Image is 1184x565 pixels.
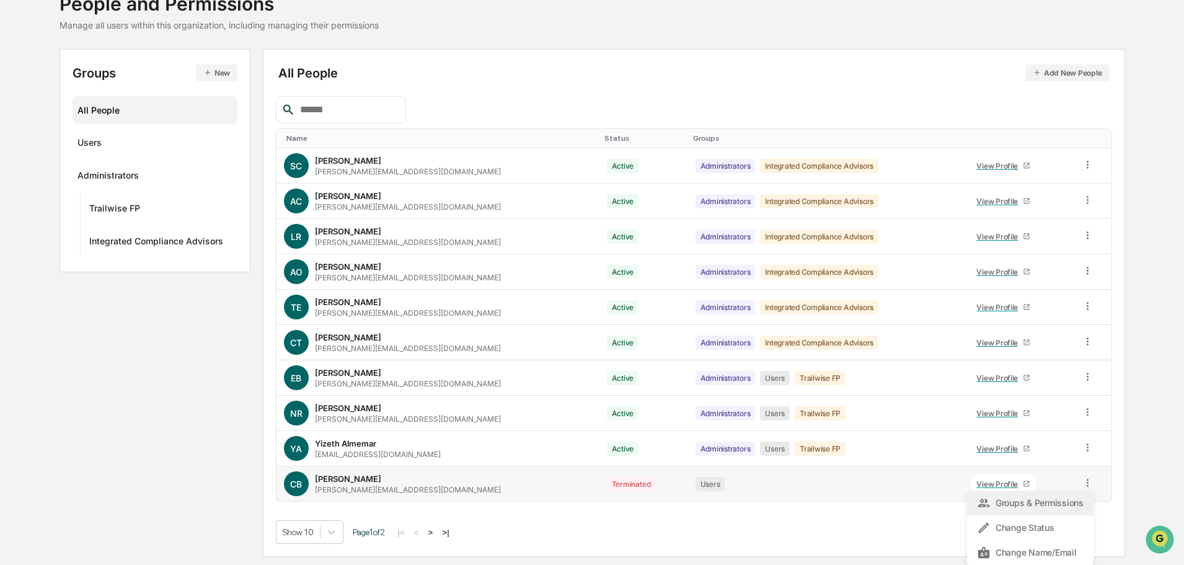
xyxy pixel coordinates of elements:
[760,442,790,456] div: Users
[7,175,83,197] a: 🔎Data Lookup
[696,229,756,244] div: Administrators
[607,442,639,456] div: Active
[760,371,790,385] div: Users
[211,99,226,113] button: Start new chat
[315,485,501,494] div: [PERSON_NAME][EMAIL_ADDRESS][DOMAIN_NAME]
[1025,65,1110,81] button: Add New People
[971,262,1036,282] a: View Profile
[89,203,140,218] div: Trailwise FP
[290,161,302,171] span: SC
[696,442,756,456] div: Administrators
[123,210,150,220] span: Pylon
[394,527,409,538] button: |<
[290,267,303,277] span: AO
[976,267,1023,277] div: View Profile
[73,65,238,81] div: Groups
[760,229,878,244] div: Integrated Compliance Advisors
[25,180,78,192] span: Data Lookup
[290,479,302,489] span: CB
[977,520,1084,535] div: Change Status
[696,336,756,350] div: Administrators
[971,227,1036,246] a: View Profile
[315,438,376,448] div: Yizeth Almemar
[315,273,501,282] div: [PERSON_NAME][EMAIL_ADDRESS][DOMAIN_NAME]
[315,202,501,211] div: [PERSON_NAME][EMAIL_ADDRESS][DOMAIN_NAME]
[290,337,302,348] span: CT
[976,197,1023,206] div: View Profile
[278,65,1110,81] div: All People
[760,300,878,314] div: Integrated Compliance Advisors
[976,373,1023,383] div: View Profile
[696,194,756,208] div: Administrators
[976,479,1023,489] div: View Profile
[976,232,1023,241] div: View Profile
[315,403,381,413] div: [PERSON_NAME]
[976,161,1023,171] div: View Profile
[604,134,683,143] div: Toggle SortBy
[12,26,226,46] p: How can we help?
[290,408,303,419] span: NR
[315,226,381,236] div: [PERSON_NAME]
[286,134,594,143] div: Toggle SortBy
[795,406,846,420] div: Trailwise FP
[760,265,878,279] div: Integrated Compliance Advisors
[410,527,423,538] button: <
[87,210,150,220] a: Powered byPylon
[976,444,1023,453] div: View Profile
[696,300,756,314] div: Administrators
[12,158,22,167] div: 🖐️
[353,527,385,537] span: Page 1 of 2
[607,336,639,350] div: Active
[315,344,501,353] div: [PERSON_NAME][EMAIL_ADDRESS][DOMAIN_NAME]
[290,196,302,207] span: AC
[760,336,878,350] div: Integrated Compliance Advisors
[976,338,1023,347] div: View Profile
[42,95,203,107] div: Start new chat
[315,156,381,166] div: [PERSON_NAME]
[607,406,639,420] div: Active
[315,191,381,201] div: [PERSON_NAME]
[696,406,756,420] div: Administrators
[977,545,1084,560] div: Change Name/Email
[425,527,437,538] button: >
[77,137,102,152] div: Users
[607,194,639,208] div: Active
[315,167,501,176] div: [PERSON_NAME][EMAIL_ADDRESS][DOMAIN_NAME]
[971,298,1036,317] a: View Profile
[971,156,1036,176] a: View Profile
[696,371,756,385] div: Administrators
[315,297,381,307] div: [PERSON_NAME]
[607,229,639,244] div: Active
[42,107,157,117] div: We're available if you need us!
[12,95,35,117] img: 1746055101610-c473b297-6a78-478c-a979-82029cc54cd1
[291,231,301,242] span: LR
[315,450,441,459] div: [EMAIL_ADDRESS][DOMAIN_NAME]
[12,181,22,191] div: 🔎
[795,442,846,456] div: Trailwise FP
[77,170,139,185] div: Administrators
[977,496,1084,510] div: Groups & Permissions
[315,332,381,342] div: [PERSON_NAME]
[971,368,1036,388] a: View Profile
[315,308,501,318] div: [PERSON_NAME][EMAIL_ADDRESS][DOMAIN_NAME]
[971,474,1036,494] a: View Profile
[760,406,790,420] div: Users
[607,265,639,279] div: Active
[971,404,1036,423] a: View Profile
[976,409,1023,418] div: View Profile
[607,477,656,491] div: Terminated
[90,158,100,167] div: 🗄️
[196,65,237,81] button: New
[795,371,846,385] div: Trailwise FP
[85,151,159,174] a: 🗄️Attestations
[696,477,725,491] div: Users
[77,100,233,120] div: All People
[7,151,85,174] a: 🖐️Preclearance
[607,300,639,314] div: Active
[971,439,1036,458] a: View Profile
[89,236,223,251] div: Integrated Compliance Advisors
[102,156,154,169] span: Attestations
[438,527,453,538] button: >|
[696,265,756,279] div: Administrators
